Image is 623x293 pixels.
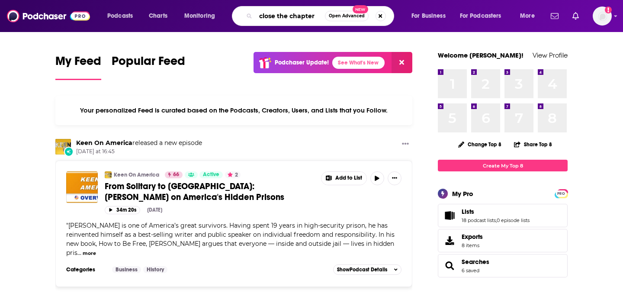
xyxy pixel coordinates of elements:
button: open menu [178,9,226,23]
span: For Podcasters [460,10,501,22]
span: My Feed [55,54,101,74]
button: open menu [405,9,456,23]
a: 6 saved [462,267,479,274]
span: " [66,222,395,257]
img: Podchaser - Follow, Share and Rate Podcasts [7,8,90,24]
span: Add to List [335,175,362,181]
a: Charts [143,9,173,23]
button: Show More Button [398,139,412,150]
span: Charts [149,10,167,22]
a: Searches [462,258,489,266]
button: Open AdvancedNew [325,11,369,21]
span: Exports [462,233,483,241]
span: ... [77,249,81,257]
a: Searches [441,260,458,272]
p: Podchaser Update! [275,59,329,66]
span: PRO [556,190,566,197]
div: Search podcasts, credits, & more... [240,6,402,26]
span: [DATE] at 16:45 [76,148,202,155]
a: From Solitary to [GEOGRAPHIC_DATA]: [PERSON_NAME] on America's Hidden Prisons [105,181,315,203]
button: 34m 20s [105,206,140,214]
span: 8 items [462,242,483,248]
a: History [143,266,167,273]
span: Active [203,171,219,179]
div: New Episode [64,147,74,156]
a: Exports [438,229,568,252]
a: View Profile [533,51,568,59]
a: 0 episode lists [497,217,530,223]
a: Keen On America [76,139,132,147]
a: Lists [441,209,458,222]
a: Welcome [PERSON_NAME]! [438,51,523,59]
button: open menu [454,9,514,23]
button: Share Top 8 [514,136,552,153]
span: Monitoring [184,10,215,22]
button: ShowPodcast Details [333,264,401,275]
svg: Add a profile image [605,6,612,13]
img: User Profile [593,6,612,26]
span: Exports [441,235,458,247]
a: Show notifications dropdown [547,9,562,23]
img: Keen On America [105,171,112,178]
span: Logged in as megcassidy [593,6,612,26]
button: open menu [101,9,144,23]
span: Lists [462,208,474,216]
span: For Business [411,10,446,22]
span: Lists [438,204,568,227]
a: 66 [165,171,183,178]
div: [DATE] [147,207,162,213]
button: open menu [514,9,546,23]
button: Show More Button [388,171,401,185]
h3: released a new episode [76,139,202,147]
img: Keen On America [55,139,71,155]
a: Show notifications dropdown [569,9,582,23]
a: See What's New [332,57,385,69]
span: 66 [173,171,179,179]
div: My Pro [452,190,473,198]
a: Create My Top 8 [438,160,568,171]
span: Show Podcast Details [337,267,387,273]
a: Lists [462,208,530,216]
button: Show More Button [321,172,366,185]
button: Change Top 8 [453,139,507,150]
span: New [353,5,368,13]
img: From Solitary to Silicon Valley: Shaka Senghor on America's Hidden Prisons [66,171,98,203]
span: Podcasts [107,10,133,22]
span: Popular Feed [112,54,185,74]
span: From Solitary to [GEOGRAPHIC_DATA]: [PERSON_NAME] on America's Hidden Prisons [105,181,284,203]
button: Show profile menu [593,6,612,26]
a: PRO [556,190,566,196]
h3: Categories [66,266,105,273]
span: More [520,10,535,22]
span: , [496,217,497,223]
a: Popular Feed [112,54,185,80]
a: Keen On America [114,171,159,178]
span: [PERSON_NAME] is one of America’s great survivors. Having spent 19 years in high-security prison,... [66,222,395,257]
span: Open Advanced [329,14,365,18]
a: Business [112,266,141,273]
a: 18 podcast lists [462,217,496,223]
input: Search podcasts, credits, & more... [256,9,325,23]
a: Active [199,171,223,178]
button: 2 [225,171,241,178]
span: Searches [438,254,568,277]
div: Your personalized Feed is curated based on the Podcasts, Creators, Users, and Lists that you Follow. [55,96,412,125]
button: more [83,250,96,257]
a: My Feed [55,54,101,80]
